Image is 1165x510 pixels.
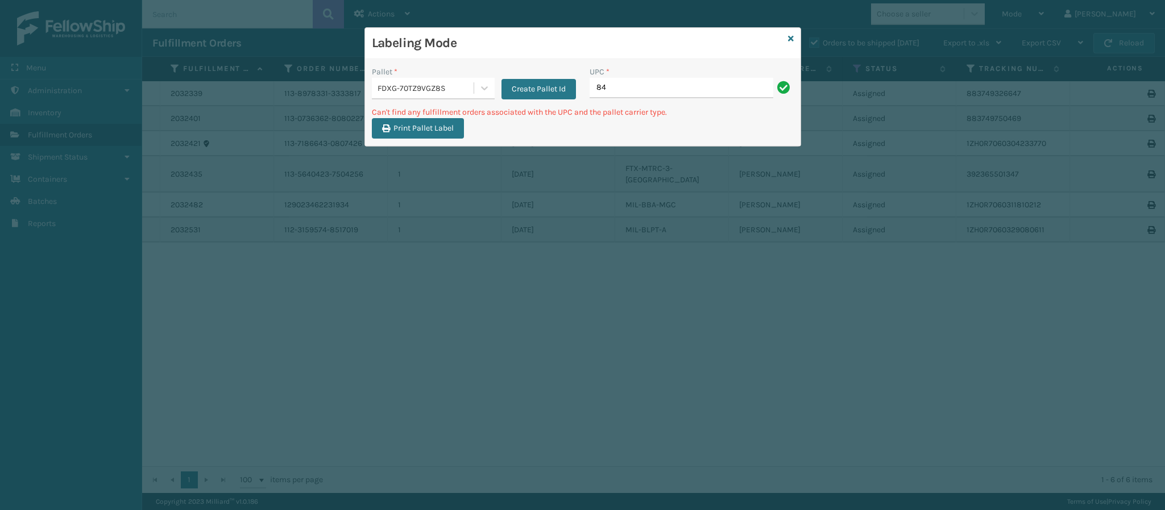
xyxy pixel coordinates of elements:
div: FDXG-70TZ9VGZ8S [378,82,475,94]
h3: Labeling Mode [372,35,783,52]
label: UPC [590,66,610,78]
p: Can't find any fulfillment orders associated with the UPC and the pallet carrier type. [372,106,794,118]
label: Pallet [372,66,397,78]
button: Print Pallet Label [372,118,464,139]
button: Create Pallet Id [501,79,576,99]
